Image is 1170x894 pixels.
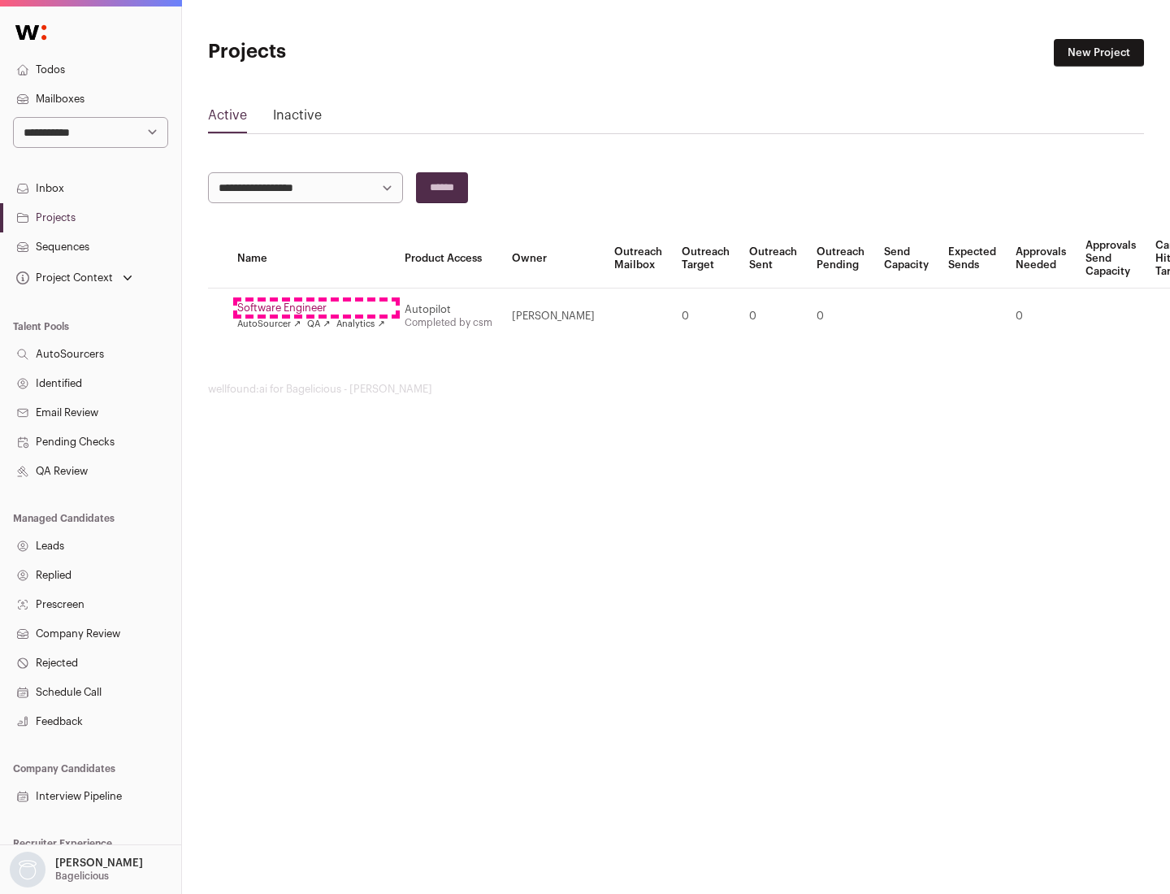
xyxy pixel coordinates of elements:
[807,229,874,289] th: Outreach Pending
[938,229,1006,289] th: Expected Sends
[208,39,520,65] h1: Projects
[502,229,604,289] th: Owner
[405,303,492,316] div: Autopilot
[227,229,395,289] th: Name
[237,318,301,331] a: AutoSourcer ↗
[672,229,739,289] th: Outreach Target
[1076,229,1146,289] th: Approvals Send Capacity
[502,289,604,345] td: [PERSON_NAME]
[874,229,938,289] th: Send Capacity
[405,318,492,328] a: Completed by csm
[395,229,502,289] th: Product Access
[6,16,55,49] img: Wellfound
[208,383,1144,396] footer: wellfound:ai for Bagelicious - [PERSON_NAME]
[672,289,739,345] td: 0
[55,870,109,883] p: Bagelicious
[6,852,146,887] button: Open dropdown
[13,267,136,289] button: Open dropdown
[739,289,807,345] td: 0
[604,229,672,289] th: Outreach Mailbox
[13,271,113,284] div: Project Context
[307,318,330,331] a: QA ↗
[273,106,322,132] a: Inactive
[739,229,807,289] th: Outreach Sent
[336,318,384,331] a: Analytics ↗
[1006,289,1076,345] td: 0
[237,302,385,315] a: Software Engineer
[807,289,874,345] td: 0
[1006,229,1076,289] th: Approvals Needed
[10,852,45,887] img: nopic.png
[55,857,143,870] p: [PERSON_NAME]
[1054,39,1144,67] a: New Project
[208,106,247,132] a: Active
